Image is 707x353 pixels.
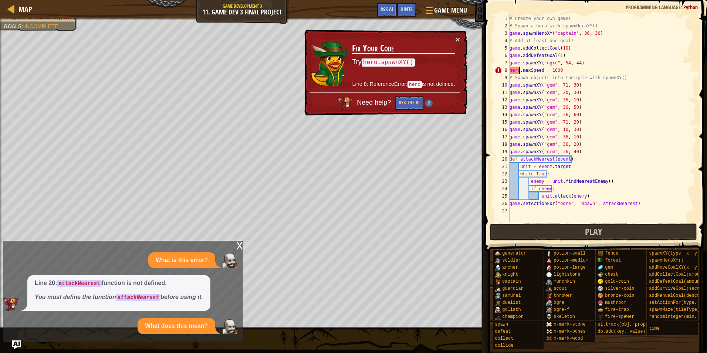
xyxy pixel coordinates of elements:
p: Line 20: function is not defined. [35,279,203,288]
img: portrait.png [546,272,552,278]
span: chest [605,272,618,277]
span: fence [605,251,618,256]
span: gem [605,265,613,270]
img: portrait.png [546,300,552,306]
div: 18 [495,141,510,148]
span: : [21,23,24,29]
div: 12 [495,96,510,104]
em: You must define the function before using it. [35,294,203,300]
img: portrait.png [495,314,501,320]
img: portrait.png [598,279,603,285]
div: 1 [495,15,510,22]
img: portrait.png [546,265,552,270]
div: 15 [495,118,510,126]
img: portrait.png [546,307,552,313]
button: Ask AI [377,3,397,17]
img: portrait.png [546,336,552,342]
div: 13 [495,104,510,111]
span: duelist [502,300,521,305]
img: portrait.png [598,314,603,320]
span: generator [502,251,526,256]
span: spawnXY(type, x, y) [649,251,700,256]
span: x-mark-bones [554,329,585,334]
img: AI [338,97,352,110]
img: duck_naria.png [311,41,348,87]
p: Line 8: ReferenceError: is not defined. [352,80,455,88]
span: archer [502,265,518,270]
div: 7 [495,59,510,67]
img: portrait.png [598,286,603,292]
span: Play [585,226,602,238]
h3: Fix Your Code [352,43,455,54]
span: fire-trap [605,307,629,312]
button: Ask the AI [395,96,423,110]
div: x [236,241,243,249]
div: 19 [495,148,510,155]
img: portrait.png [598,265,603,270]
img: portrait.png [495,258,501,263]
span: skeleton [554,314,575,319]
span: fire-spewer [605,314,634,319]
span: thrower [554,293,572,298]
img: portrait.png [598,300,603,306]
img: portrait.png [495,272,501,278]
span: addMoveGoalXY(x, y) [649,265,700,270]
img: portrait.png [495,265,501,270]
span: Need help? [357,99,393,107]
span: samurai [502,293,521,298]
div: 5 [495,44,510,52]
img: portrait.png [495,307,501,313]
img: portrait.png [546,322,552,327]
span: Programming language [626,4,681,11]
span: Incomplete [24,23,58,29]
span: potion-large [554,265,585,270]
span: spawnHeroXY() [649,258,684,263]
img: Player [223,253,237,268]
img: portrait.png [546,314,552,320]
span: bronze-coin [605,293,634,298]
img: Hint [425,100,433,107]
img: portrait.png [546,329,552,334]
code: attackNearest [116,294,160,301]
img: portrait.png [495,300,501,306]
div: 8 [495,67,510,74]
div: 11 [495,89,510,96]
p: Try [352,57,455,67]
img: portrait.png [546,258,552,263]
div: 4 [495,37,510,44]
span: munchkin [554,279,575,284]
span: scout [554,286,567,291]
span: Hints [400,6,413,13]
span: forest [605,258,621,263]
span: addDefeatGoal(amount) [649,279,705,284]
code: hero.spawnXY() [362,58,415,67]
img: Player [223,319,237,334]
span: gold-coin [605,279,629,284]
span: captain [502,279,521,284]
span: Python [683,4,698,11]
span: potion-medium [554,258,588,263]
div: 26 [495,200,510,207]
a: Map [15,4,32,14]
span: lightstone [554,272,580,277]
div: 10 [495,81,510,89]
span: soldier [502,258,521,263]
span: ogre [554,300,564,305]
div: 6 [495,52,510,59]
span: collect [495,336,513,341]
div: 21 [495,163,510,170]
span: spawn [495,322,508,327]
code: attackNearest [57,280,101,287]
span: Game Menu [434,6,467,15]
div: 24 [495,185,510,192]
img: portrait.png [495,279,501,285]
button: Game Menu [420,3,471,20]
p: What does this mean? [145,322,208,330]
code: hero [407,81,422,88]
p: What is this error? [156,256,208,265]
img: portrait.png [546,293,552,299]
img: portrait.png [598,307,603,313]
span: silver-coin [605,286,634,291]
div: 20 [495,155,510,163]
span: guardian [502,286,524,291]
